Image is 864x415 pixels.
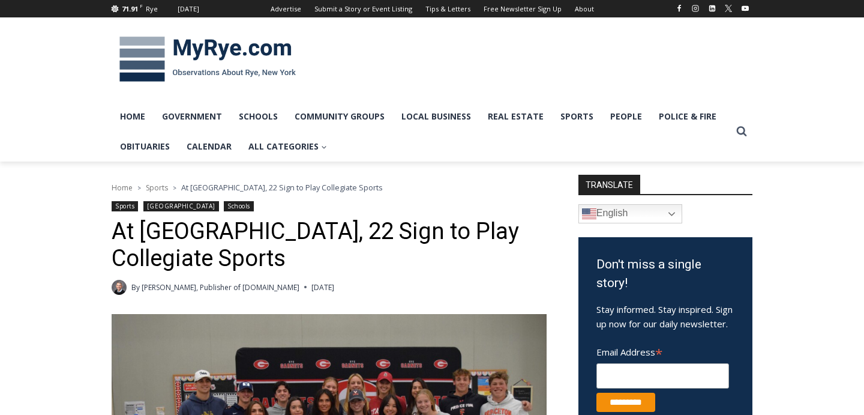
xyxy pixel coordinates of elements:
[143,201,219,211] a: [GEOGRAPHIC_DATA]
[142,282,299,292] a: [PERSON_NAME], Publisher of [DOMAIN_NAME]
[230,101,286,132] a: Schools
[582,207,596,221] img: en
[154,101,230,132] a: Government
[178,132,240,162] a: Calendar
[738,1,752,16] a: YouTube
[112,201,138,211] a: Sports
[181,182,383,193] span: At [GEOGRAPHIC_DATA], 22 Sign to Play Collegiate Sports
[122,4,138,13] span: 71.91
[596,340,729,362] label: Email Address
[731,121,752,142] button: View Search Form
[178,4,199,14] div: [DATE]
[578,175,640,194] strong: TRANSLATE
[173,184,176,192] span: >
[705,1,719,16] a: Linkedin
[112,28,304,91] img: MyRye.com
[112,218,547,273] h1: At [GEOGRAPHIC_DATA], 22 Sign to Play Collegiate Sports
[146,4,158,14] div: Rye
[552,101,602,132] a: Sports
[311,282,334,293] time: [DATE]
[672,1,686,16] a: Facebook
[479,101,552,132] a: Real Estate
[602,101,650,132] a: People
[112,132,178,162] a: Obituaries
[137,184,141,192] span: >
[596,255,734,293] h3: Don't miss a single story!
[112,280,127,295] a: Author image
[140,2,143,9] span: F
[393,101,479,132] a: Local Business
[112,181,547,193] nav: Breadcrumbs
[286,101,393,132] a: Community Groups
[224,201,254,211] a: Schools
[112,183,133,193] a: Home
[688,1,703,16] a: Instagram
[248,140,327,153] span: All Categories
[596,302,734,331] p: Stay informed. Stay inspired. Sign up now for our daily newsletter.
[131,282,140,293] span: By
[240,132,335,162] a: All Categories
[112,101,154,132] a: Home
[721,1,736,16] a: X
[578,204,682,223] a: English
[146,183,168,193] a: Sports
[112,101,731,162] nav: Primary Navigation
[650,101,725,132] a: Police & Fire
